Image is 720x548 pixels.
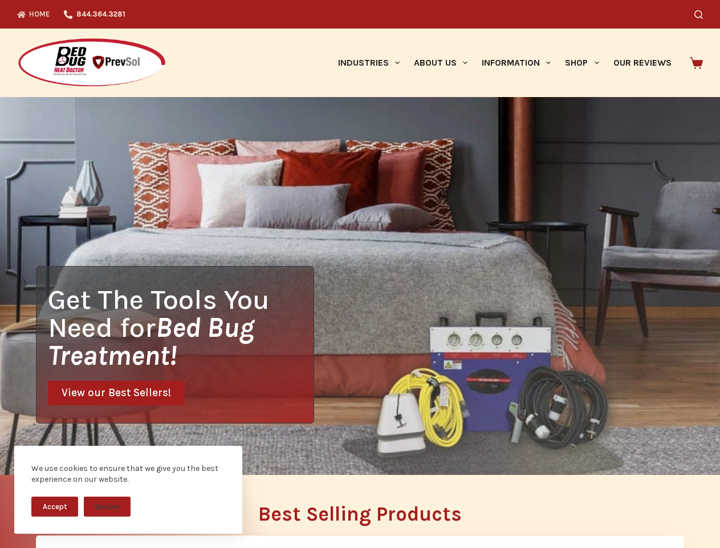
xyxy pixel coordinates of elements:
[48,285,314,369] h1: Get The Tools You Need for
[331,29,678,97] nav: Primary
[62,388,171,398] span: View our Best Sellers!
[31,497,78,517] button: Accept
[31,463,225,485] div: We use cookies to ensure that we give you the best experience on our website.
[48,381,185,405] a: View our Best Sellers!
[406,29,474,97] a: About Us
[48,311,254,372] i: Bed Bug Treatment!
[17,38,166,88] img: Prevsol/Bed Bug Heat Doctor
[558,29,606,97] a: Shop
[84,497,131,517] button: Decline
[331,29,406,97] a: Industries
[475,29,558,97] a: Information
[606,29,678,97] a: Our Reviews
[36,504,684,524] h2: Best Selling Products
[694,10,703,19] button: Search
